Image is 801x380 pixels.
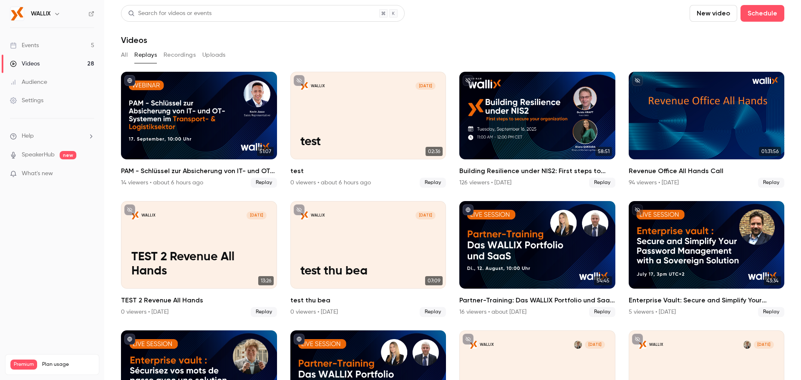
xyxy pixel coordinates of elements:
[124,75,135,86] button: published
[290,308,338,316] div: 0 viewers • [DATE]
[294,204,305,215] button: unpublished
[574,341,582,348] img: Marc Balasko
[141,213,156,218] p: WALLIX
[741,5,784,22] button: Schedule
[22,132,34,141] span: Help
[632,75,643,86] button: unpublished
[247,211,267,219] span: [DATE]
[202,48,226,62] button: Uploads
[251,307,277,317] span: Replay
[290,201,446,317] li: test thu bea
[470,341,477,348] img: Copy of Test
[632,334,643,345] button: unpublished
[121,48,128,62] button: All
[463,334,474,345] button: unpublished
[258,276,274,285] span: 13:26
[121,308,169,316] div: 0 viewers • [DATE]
[10,96,43,105] div: Settings
[416,82,436,90] span: [DATE]
[134,48,157,62] button: Replays
[121,201,277,317] li: TEST 2 Revenue All Hands
[459,179,511,187] div: 126 viewers • [DATE]
[257,147,274,156] span: 51:07
[459,295,615,305] h2: Partner-Training: Das WALLIX Portfolio und SaaS (Ersatztermin)
[758,307,784,317] span: Replay
[121,72,277,188] a: 51:07PAM - Schlüssel zur Absicherung von IT- und OT-Systemen im Transport- & Logistiksektor14 vie...
[294,75,305,86] button: unpublished
[632,204,643,215] button: unpublished
[420,307,446,317] span: Replay
[589,307,615,317] span: Replay
[121,295,277,305] h2: TEST 2 Revenue All Hands
[480,342,494,347] p: WALLIX
[290,166,446,176] h2: test
[459,308,526,316] div: 16 viewers • about [DATE]
[629,201,785,317] a: 43:34Enterprise Vault: Secure and Simplify Your Password Management with a Sovereign Solution5 vi...
[10,360,37,370] span: Premium
[300,82,308,90] img: test
[629,201,785,317] li: Enterprise Vault: Secure and Simplify Your Password Management with a Sovereign Solution
[31,10,50,18] h6: WALLIX
[743,341,751,348] img: Marc Balasko
[124,334,135,345] button: published
[594,276,612,285] span: 54:45
[290,179,371,187] div: 0 viewers • about 6 hours ago
[416,211,436,219] span: [DATE]
[121,166,277,176] h2: PAM - Schlüssel zur Absicherung von IT- und OT-Systemen im Transport- & Logistiksektor
[300,211,308,219] img: test thu bea
[10,60,40,68] div: Videos
[10,41,39,50] div: Events
[128,9,212,18] div: Search for videos or events
[121,5,784,375] section: Videos
[690,5,737,22] button: New video
[300,264,436,279] p: test thu bea
[459,201,615,317] a: 54:45Partner-Training: Das WALLIX Portfolio und SaaS (Ersatztermin)16 viewers • about [DATE]Replay
[22,151,55,159] a: SpeakerHub
[629,166,785,176] h2: Revenue Office All Hands Call
[22,169,53,178] span: What's new
[629,72,785,188] a: 01:31:56Revenue Office All Hands Call94 viewers • [DATE]Replay
[121,72,277,188] li: PAM - Schlüssel zur Absicherung von IT- und OT-Systemen im Transport- & Logistiksektor
[426,147,443,156] span: 02:36
[290,72,446,188] li: test
[764,276,781,285] span: 43:34
[300,135,436,149] p: test
[595,147,612,156] span: 58:51
[629,72,785,188] li: Revenue Office All Hands Call
[131,211,139,219] img: TEST 2 Revenue All Hands
[84,170,94,178] iframe: Noticeable Trigger
[639,341,646,348] img: Test
[121,201,277,317] a: TEST 2 Revenue All HandsWALLIX[DATE]TEST 2 Revenue All Hands13:26TEST 2 Revenue All Hands0 viewer...
[463,204,474,215] button: published
[290,295,446,305] h2: test thu bea
[459,72,615,188] a: 58:51Building Resilience under NIS2: First steps to secure your organization126 viewers • [DATE]R...
[758,178,784,188] span: Replay
[131,250,267,278] p: TEST 2 Revenue All Hands
[42,361,94,368] span: Plan usage
[294,334,305,345] button: published
[420,178,446,188] span: Replay
[459,201,615,317] li: Partner-Training: Das WALLIX Portfolio und SaaS (Ersatztermin)
[121,35,147,45] h1: Videos
[459,72,615,188] li: Building Resilience under NIS2: First steps to secure your organization
[459,166,615,176] h2: Building Resilience under NIS2: First steps to secure your organization
[290,201,446,317] a: test thu beaWALLIX[DATE]test thu bea07:09test thu bea0 viewers • [DATE]Replay
[10,7,24,20] img: WALLIX
[311,213,325,218] p: WALLIX
[164,48,196,62] button: Recordings
[311,83,325,89] p: WALLIX
[10,132,94,141] li: help-dropdown-opener
[121,179,203,187] div: 14 viewers • about 6 hours ago
[629,308,676,316] div: 5 viewers • [DATE]
[589,178,615,188] span: Replay
[60,151,76,159] span: new
[10,78,47,86] div: Audience
[251,178,277,188] span: Replay
[585,341,605,348] span: [DATE]
[425,276,443,285] span: 07:09
[463,75,474,86] button: unpublished
[759,147,781,156] span: 01:31:56
[629,179,679,187] div: 94 viewers • [DATE]
[124,204,135,215] button: unpublished
[754,341,774,348] span: [DATE]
